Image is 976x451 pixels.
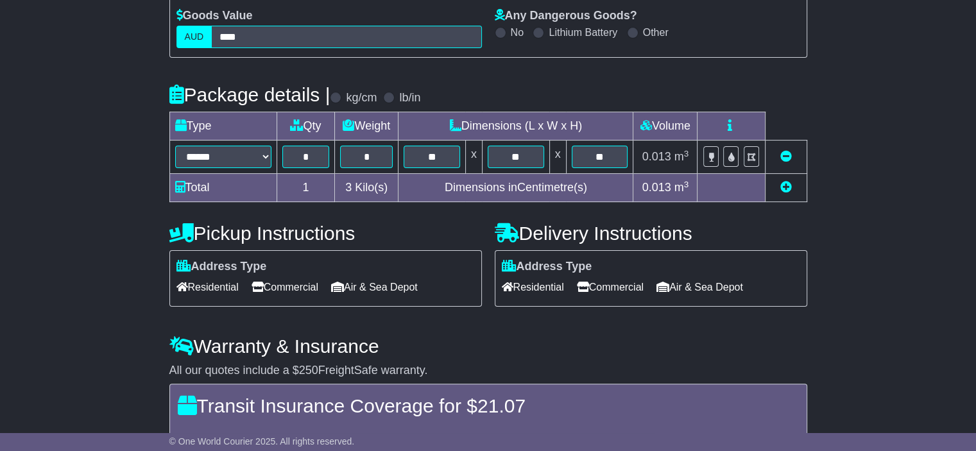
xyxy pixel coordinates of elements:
span: 0.013 [642,181,671,194]
span: 21.07 [477,395,526,416]
span: 250 [299,364,318,377]
h4: Pickup Instructions [169,223,482,244]
td: Total [169,174,277,202]
td: 1 [277,174,335,202]
span: Residential [176,277,239,297]
td: Dimensions in Centimetre(s) [398,174,633,202]
label: Address Type [176,260,267,274]
span: m [674,150,689,163]
td: x [465,140,482,174]
h4: Delivery Instructions [495,223,807,244]
label: Goods Value [176,9,253,23]
td: Type [169,112,277,140]
label: Address Type [502,260,592,274]
td: Kilo(s) [335,174,398,202]
span: m [674,181,689,194]
span: Commercial [577,277,644,297]
label: kg/cm [346,91,377,105]
label: AUD [176,26,212,48]
h4: Package details | [169,84,330,105]
label: lb/in [399,91,420,105]
sup: 3 [684,180,689,189]
span: © One World Courier 2025. All rights reserved. [169,436,355,447]
td: x [549,140,566,174]
span: Air & Sea Depot [656,277,743,297]
label: Other [643,26,669,38]
span: Commercial [252,277,318,297]
span: Residential [502,277,564,297]
h4: Warranty & Insurance [169,336,807,357]
a: Add new item [780,181,792,194]
span: 3 [345,181,352,194]
label: Lithium Battery [549,26,617,38]
span: 0.013 [642,150,671,163]
div: All our quotes include a $ FreightSafe warranty. [169,364,807,378]
td: Qty [277,112,335,140]
td: Weight [335,112,398,140]
label: No [511,26,524,38]
span: Air & Sea Depot [331,277,418,297]
h4: Transit Insurance Coverage for $ [178,395,799,416]
td: Volume [633,112,698,140]
label: Any Dangerous Goods? [495,9,637,23]
td: Dimensions (L x W x H) [398,112,633,140]
a: Remove this item [780,150,792,163]
sup: 3 [684,149,689,158]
